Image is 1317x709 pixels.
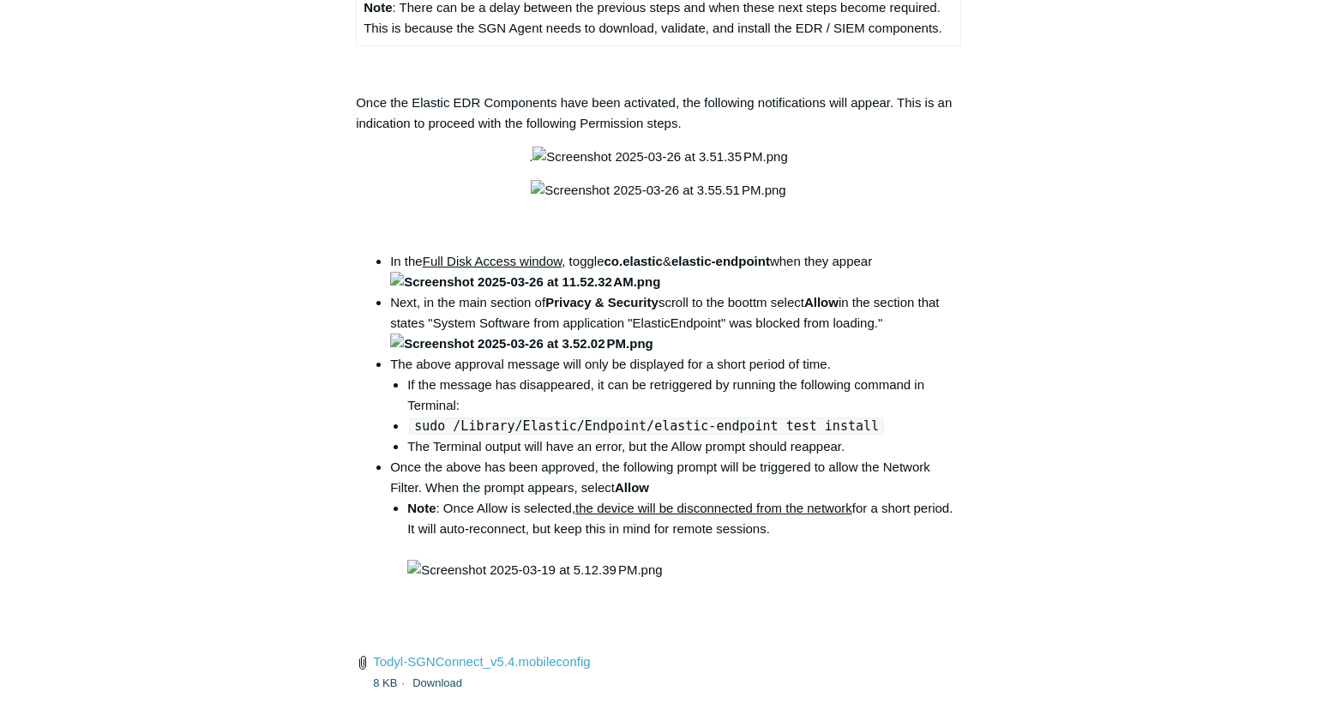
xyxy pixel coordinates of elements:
[407,560,662,580] img: Screenshot 2025-03-19 at 5.12.39 PM.png
[390,292,961,354] li: Next, in the main section of scroll to the boottm select in the section that states "System Softw...
[390,333,653,354] img: Screenshot 2025-03-26 at 3.52.02 PM.png
[532,147,787,167] img: Screenshot 2025-03-26 at 3.51.35 PM.png
[545,295,658,309] strong: Privacy & Security
[356,147,961,167] p: .
[407,501,436,515] strong: Note
[671,254,770,268] strong: elastic-endpoint
[575,501,852,515] span: the device will be disconnected from the network
[412,676,462,689] a: Download
[407,375,961,416] li: If the message has disappeared, it can be retriggered by running the following command in Terminal:
[409,418,884,435] code: sudo /Library/Elastic/Endpoint/elastic-endpoint test install
[531,180,785,201] img: Screenshot 2025-03-26 at 3.55.51 PM.png
[373,654,590,669] a: Todyl-SGNConnect_v5.4.mobileconfig
[423,254,562,268] span: Full Disk Access window
[604,254,663,268] strong: co.elastic
[390,457,961,580] li: Once the above has been approved, the following prompt will be triggered to allow the Network Fil...
[615,480,649,495] strong: Allow
[356,93,961,134] p: Once the Elastic EDR Components have been activated, the following notifications will appear. Thi...
[804,295,839,309] strong: Allow
[390,272,660,292] img: Screenshot 2025-03-26 at 11.52.32 AM.png
[407,498,961,580] li: : Once Allow is selected, for a short period. It will auto-reconnect, but keep this in mind for r...
[407,436,961,457] li: The Terminal output will have an error, but the Allow prompt should reappear.
[373,676,409,689] span: 8 KB
[390,354,961,457] li: The above approval message will only be displayed for a short period of time.
[390,251,961,292] li: In the , toggle & when they appear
